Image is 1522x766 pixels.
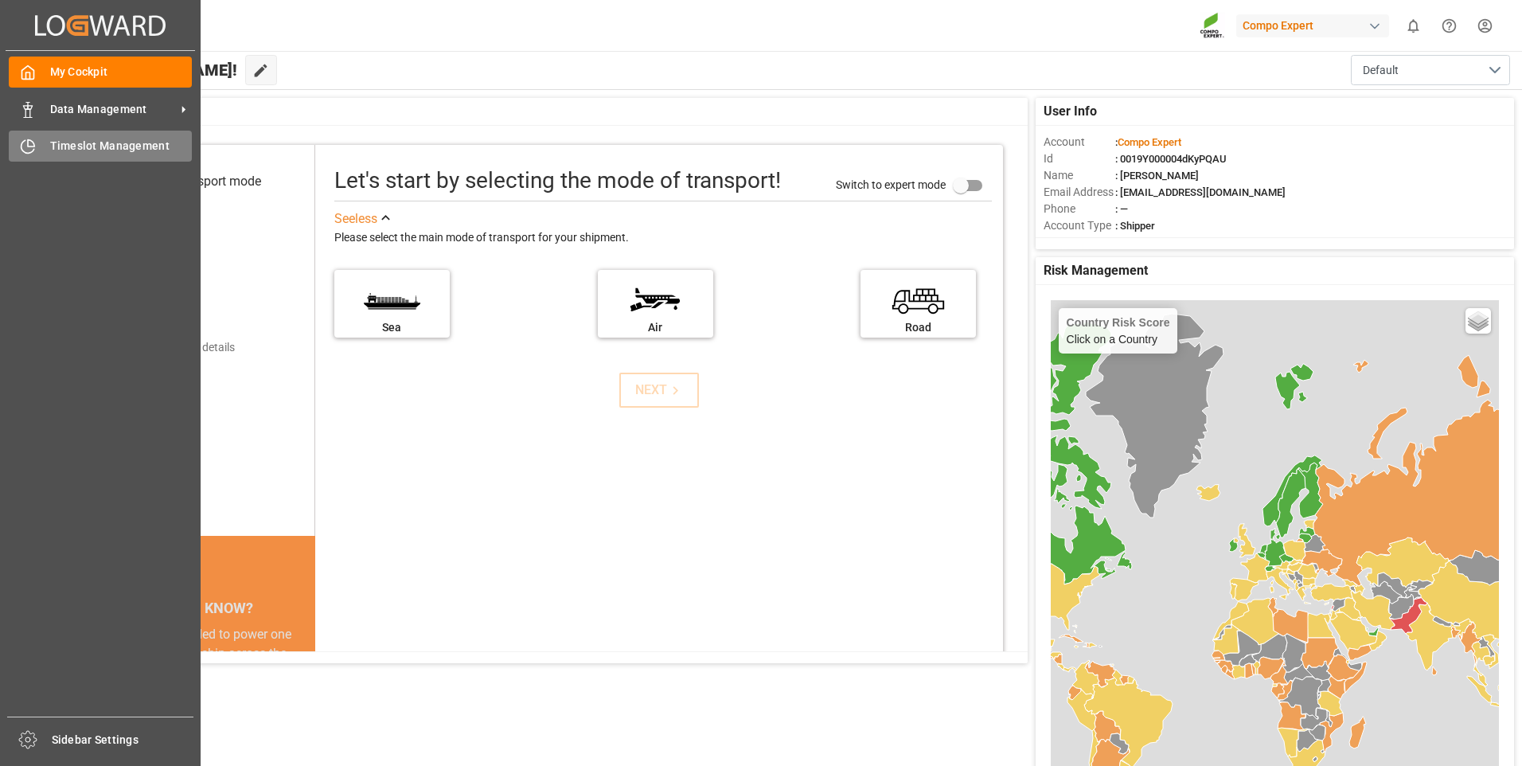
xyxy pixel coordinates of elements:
a: My Cockpit [9,57,192,88]
span: Hello [PERSON_NAME]! [66,55,237,85]
span: Account [1044,134,1115,150]
div: Click on a Country [1067,316,1170,346]
a: Layers [1465,308,1491,334]
span: Sidebar Settings [52,732,194,748]
div: Let's start by selecting the mode of transport! [334,164,781,197]
div: Add shipping details [135,339,235,356]
span: Account Type [1044,217,1115,234]
span: Email Address [1044,184,1115,201]
button: next slide / item [293,625,315,759]
span: : [PERSON_NAME] [1115,170,1199,182]
div: See less [334,209,377,229]
span: : Shipper [1115,220,1155,232]
span: Compo Expert [1118,136,1181,148]
span: Default [1363,62,1399,79]
a: Timeslot Management [9,131,192,162]
span: Name [1044,167,1115,184]
button: NEXT [619,373,699,408]
span: My Cockpit [50,64,193,80]
div: Air [606,319,705,336]
span: : [1115,136,1181,148]
span: Data Management [50,101,176,118]
span: Risk Management [1044,261,1148,280]
span: Timeslot Management [50,138,193,154]
span: : [EMAIL_ADDRESS][DOMAIN_NAME] [1115,186,1286,198]
span: : 0019Y000004dKyPQAU [1115,153,1227,165]
span: User Info [1044,102,1097,121]
span: Id [1044,150,1115,167]
span: Switch to expert mode [836,178,946,190]
button: open menu [1351,55,1510,85]
div: NEXT [635,381,684,400]
h4: Country Risk Score [1067,316,1170,329]
div: Sea [342,319,442,336]
span: Phone [1044,201,1115,217]
div: Please select the main mode of transport for your shipment. [334,229,992,248]
span: : — [1115,203,1128,215]
div: Road [868,319,968,336]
